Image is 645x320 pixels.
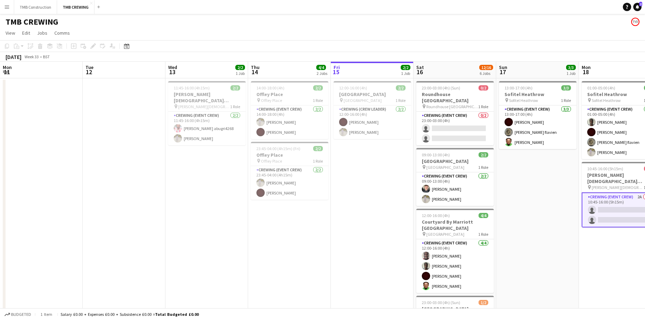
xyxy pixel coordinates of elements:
[415,68,424,76] span: 16
[316,65,326,70] span: 4/4
[339,85,367,90] span: 12:00-16:00 (4h)
[251,105,328,139] app-card-role: Crewing (Event Crew)2/214:00-18:00 (4h)[PERSON_NAME][PERSON_NAME]
[167,68,177,76] span: 13
[416,172,494,206] app-card-role: Crewing (Event Crew)2/209:00-13:00 (4h)[PERSON_NAME][PERSON_NAME]
[344,98,382,103] span: [GEOGRAPHIC_DATA]
[422,300,460,305] span: 23:00-03:00 (4h) (Sun)
[256,85,284,90] span: 14:00-18:00 (4h)
[2,68,12,76] span: 11
[416,64,424,70] span: Sat
[34,28,50,37] a: Jobs
[333,68,340,76] span: 15
[401,65,410,70] span: 2/2
[261,158,282,164] span: Offley Place
[43,54,50,59] div: BST
[478,165,488,170] span: 1 Role
[479,300,488,305] span: 1/2
[499,81,576,149] app-job-card: 13:00-17:00 (4h)3/3Sofitel Heathrow Sofitel Heathrow1 RoleCrewing (Event Crew)3/313:00-17:00 (4h)...
[480,71,493,76] div: 6 Jobs
[587,166,623,171] span: 10:45-16:00 (5h15m)
[478,232,488,237] span: 1 Role
[251,142,328,200] app-job-card: 23:45-04:00 (4h15m) (Fri)2/2Offley Place Offley Place1 RoleCrewing (Event Crew)2/223:45-04:00 (4h...
[85,64,93,70] span: Tue
[174,85,210,90] span: 11:45-16:00 (4h15m)
[334,105,411,139] app-card-role: Crewing (Crew Leader)2/212:00-16:00 (4h)[PERSON_NAME][PERSON_NAME]
[251,64,260,70] span: Thu
[479,85,488,90] span: 0/2
[251,91,328,97] h3: Offley Place
[3,28,18,37] a: View
[37,30,47,36] span: Jobs
[6,53,21,60] div: [DATE]
[479,65,493,70] span: 12/16
[499,105,576,149] app-card-role: Crewing (Event Crew)3/313:00-17:00 (4h)[PERSON_NAME][PERSON_NAME] flavien[PERSON_NAME]
[416,91,494,104] h3: Roundhouse [GEOGRAPHIC_DATA]
[561,98,571,103] span: 1 Role
[479,152,488,157] span: 2/2
[168,112,246,145] app-card-role: Crewing (Event Crew)2/211:45-16:00 (4h15m)[PERSON_NAME] abugri4268[PERSON_NAME]
[313,85,323,90] span: 2/2
[396,85,406,90] span: 2/2
[334,64,340,70] span: Fri
[499,91,576,97] h3: Sofitel Heathrow
[582,64,591,70] span: Mon
[592,185,644,190] span: [PERSON_NAME][DEMOGRAPHIC_DATA][GEOGRAPHIC_DATA]
[499,64,507,70] span: Sun
[505,85,533,90] span: 13:00-17:00 (4h)
[592,98,621,103] span: Sofitel Heathrow
[168,64,177,70] span: Wed
[416,112,494,145] app-card-role: Crewing (Event Crew)0/223:00-03:00 (4h)
[416,306,494,312] h3: [GEOGRAPHIC_DATA]
[587,85,615,90] span: 01:00-05:00 (4h)
[178,104,230,109] span: [PERSON_NAME][DEMOGRAPHIC_DATA][GEOGRAPHIC_DATA]
[426,232,464,237] span: [GEOGRAPHIC_DATA]
[422,213,450,218] span: 12:00-16:00 (4h)
[396,98,406,103] span: 1 Role
[38,312,55,317] span: 1 item
[6,17,58,27] h1: TMB CREWING
[566,65,576,70] span: 3/3
[566,71,575,76] div: 1 Job
[230,104,240,109] span: 1 Role
[498,68,507,76] span: 17
[581,68,591,76] span: 18
[168,81,246,145] app-job-card: 11:45-16:00 (4h15m)2/2[PERSON_NAME][DEMOGRAPHIC_DATA][GEOGRAPHIC_DATA] [PERSON_NAME][DEMOGRAPHIC_...
[631,18,639,26] app-user-avatar: TMB RECRUITMENT
[250,68,260,76] span: 14
[313,98,323,103] span: 1 Role
[416,209,494,293] app-job-card: 12:00-16:00 (4h)4/4Courtyard By Marriott [GEOGRAPHIC_DATA] [GEOGRAPHIC_DATA]1 RoleCrewing (Event ...
[426,104,478,109] span: Roundhouse [GEOGRAPHIC_DATA]
[317,71,327,76] div: 2 Jobs
[422,85,460,90] span: 23:00-03:00 (4h) (Sun)
[61,312,199,317] div: Salary £0.00 + Expenses £0.00 + Subsistence £0.00 =
[313,158,323,164] span: 1 Role
[57,0,94,14] button: TMB CREWING
[416,148,494,206] app-job-card: 09:00-13:00 (4h)2/2[GEOGRAPHIC_DATA] [GEOGRAPHIC_DATA]1 RoleCrewing (Event Crew)2/209:00-13:00 (4...
[561,85,571,90] span: 3/3
[479,213,488,218] span: 4/4
[54,30,70,36] span: Comms
[256,146,300,151] span: 23:45-04:00 (4h15m) (Fri)
[3,311,32,318] button: Budgeted
[3,64,12,70] span: Mon
[230,85,240,90] span: 2/2
[251,81,328,139] app-job-card: 14:00-18:00 (4h)2/2Offley Place Offley Place1 RoleCrewing (Event Crew)2/214:00-18:00 (4h)[PERSON_...
[334,81,411,139] app-job-card: 12:00-16:00 (4h)2/2[GEOGRAPHIC_DATA] [GEOGRAPHIC_DATA]1 RoleCrewing (Crew Leader)2/212:00-16:00 (...
[84,68,93,76] span: 12
[422,152,450,157] span: 09:00-13:00 (4h)
[6,30,15,36] span: View
[416,158,494,164] h3: [GEOGRAPHIC_DATA]
[14,0,57,14] button: TMB Construction
[313,146,323,151] span: 2/2
[416,81,494,145] app-job-card: 23:00-03:00 (4h) (Sun)0/2Roundhouse [GEOGRAPHIC_DATA] Roundhouse [GEOGRAPHIC_DATA]1 RoleCrewing (...
[416,239,494,293] app-card-role: Crewing (Event Crew)4/412:00-16:00 (4h)[PERSON_NAME][PERSON_NAME][PERSON_NAME][PERSON_NAME]
[11,312,31,317] span: Budgeted
[235,65,245,70] span: 2/2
